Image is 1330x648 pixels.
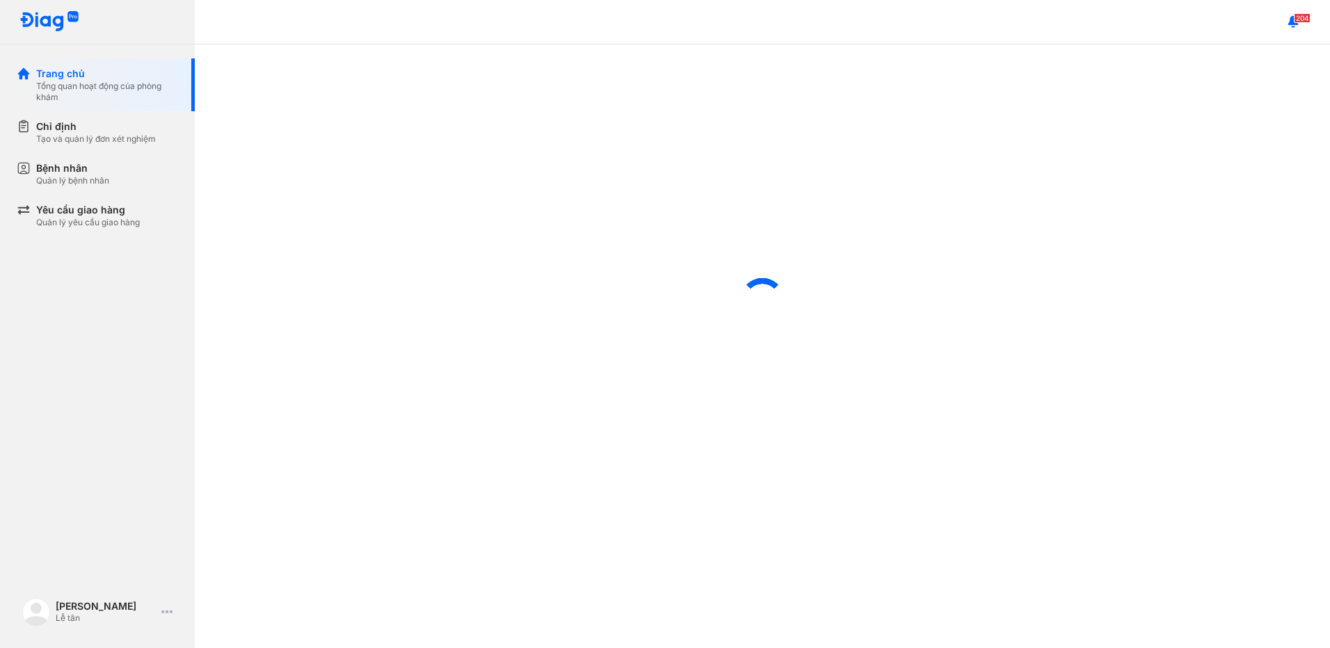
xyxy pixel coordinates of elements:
div: Tổng quan hoạt động của phòng khám [36,81,178,103]
img: logo [19,11,79,33]
div: Chỉ định [36,120,156,133]
img: logo [22,598,50,626]
div: Yêu cầu giao hàng [36,203,140,217]
div: Quản lý bệnh nhân [36,175,109,186]
div: Lễ tân [56,613,156,624]
div: Quản lý yêu cầu giao hàng [36,217,140,228]
div: Tạo và quản lý đơn xét nghiệm [36,133,156,145]
div: Bệnh nhân [36,161,109,175]
div: Trang chủ [36,67,178,81]
div: [PERSON_NAME] [56,600,156,613]
span: 204 [1294,13,1311,23]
